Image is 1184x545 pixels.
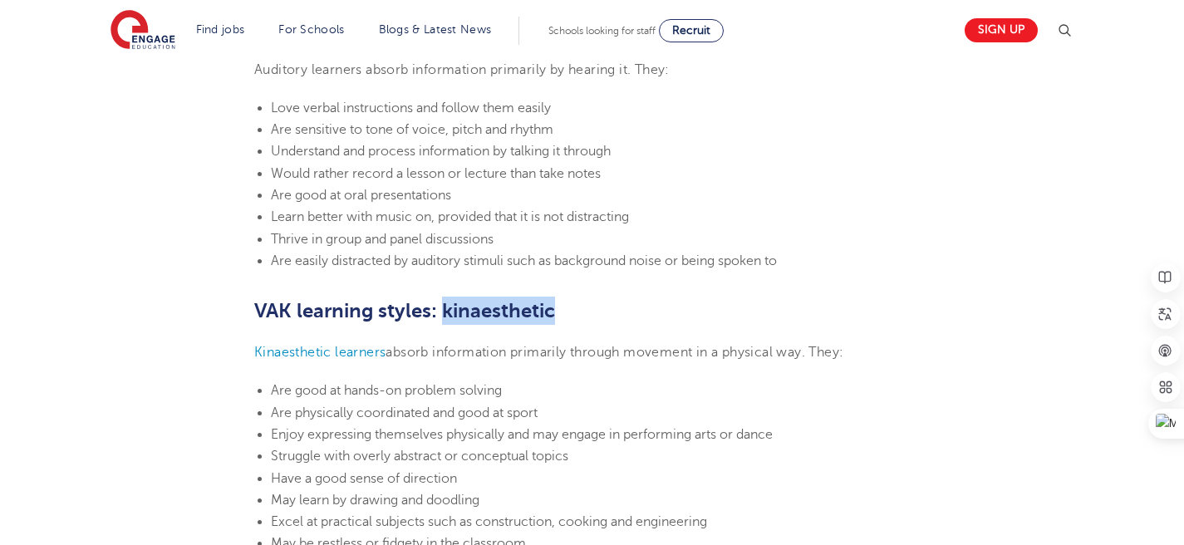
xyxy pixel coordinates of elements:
span: Thrive in group and panel discussions [271,232,494,247]
span: Would rather record a lesson or lecture than take notes [271,166,601,181]
span: Have a good sense of direction [271,471,457,486]
a: For Schools [278,23,344,36]
a: Kinaesthetic learners [254,345,386,360]
span: Struggle with overly abstract or conceptual topics [271,449,568,464]
a: Recruit [659,19,724,42]
a: Find jobs [196,23,245,36]
span: Love verbal instructions and follow them easily [271,101,551,115]
span: absorb information primarily through movement in a physical way. They: [386,345,843,360]
span: Excel at practical subjects such as construction, cooking and engineering [271,514,707,529]
img: Engage Education [111,10,175,52]
span: Schools looking for staff [548,25,656,37]
span: Are sensitive to tone of voice, pitch and rhythm [271,122,553,137]
a: Sign up [965,18,1038,42]
span: Are good at oral presentations [271,188,451,203]
span: Recruit [672,24,710,37]
span: Are easily distracted by auditory stimuli such as background noise or being spoken to [271,253,777,268]
a: Blogs & Latest News [379,23,492,36]
b: VAK learning styles: kinaesthetic [254,299,555,322]
span: Are physically coordinated and good at sport [271,405,538,420]
span: Are good at hands-on problem solving [271,383,502,398]
span: Understand and process information by talking it through [271,144,611,159]
span: May learn by drawing and doodling [271,493,479,508]
span: Auditory learners absorb information primarily by hearing it. They: [254,62,670,77]
span: Enjoy expressing themselves physically and may engage in performing arts or dance [271,427,773,442]
span: Learn better with music on, provided that it is not distracting [271,209,629,224]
